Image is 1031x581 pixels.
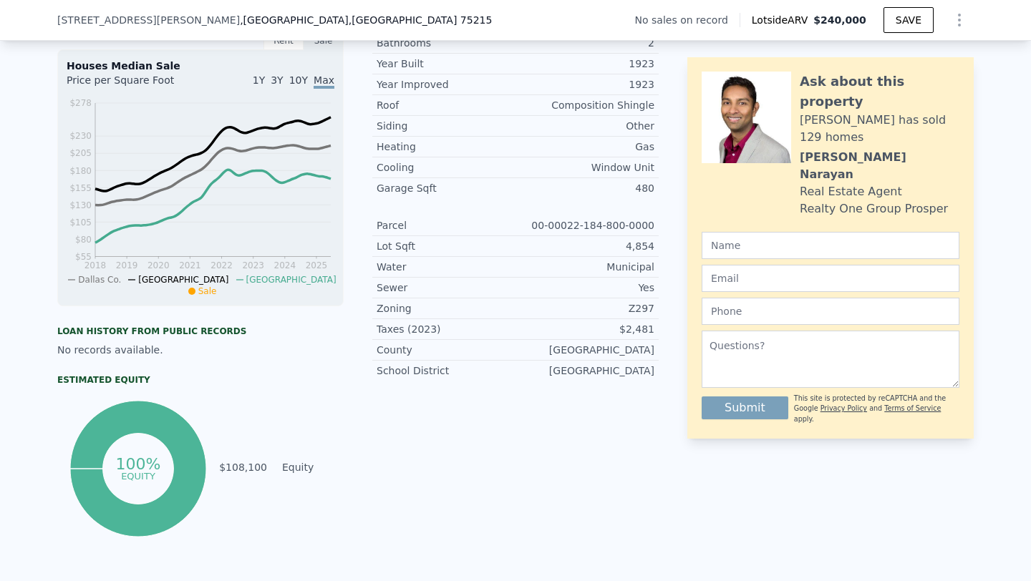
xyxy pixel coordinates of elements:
[57,374,344,386] div: Estimated Equity
[800,72,959,112] div: Ask about this property
[116,260,138,270] tspan: 2019
[57,326,344,337] div: Loan history from public records
[69,166,92,176] tspan: $180
[884,7,934,33] button: SAVE
[377,260,515,274] div: Water
[515,160,654,175] div: Window Unit
[515,322,654,336] div: $2,481
[69,98,92,108] tspan: $278
[515,218,654,233] div: 00-00022-184-800-0000
[377,239,515,253] div: Lot Sqft
[84,260,107,270] tspan: 2018
[242,260,264,270] tspan: 2023
[515,181,654,195] div: 480
[306,260,328,270] tspan: 2025
[67,59,334,73] div: Houses Median Sale
[377,57,515,71] div: Year Built
[377,343,515,357] div: County
[635,13,740,27] div: No sales on record
[271,74,283,86] span: 3Y
[515,239,654,253] div: 4,854
[702,396,788,419] button: Submit
[752,13,813,27] span: Lotside ARV
[75,235,92,245] tspan: $80
[289,74,308,86] span: 10Y
[69,183,92,193] tspan: $155
[210,260,233,270] tspan: 2022
[377,218,515,233] div: Parcel
[702,232,959,259] input: Name
[377,280,515,295] div: Sewer
[702,265,959,292] input: Email
[377,98,515,112] div: Roof
[377,301,515,316] div: Zoning
[377,322,515,336] div: Taxes (2023)
[69,131,92,141] tspan: $230
[314,74,334,89] span: Max
[515,140,654,154] div: Gas
[515,119,654,133] div: Other
[515,343,654,357] div: [GEOGRAPHIC_DATA]
[179,260,201,270] tspan: 2021
[253,74,265,86] span: 1Y
[800,112,959,146] div: [PERSON_NAME] has sold 129 homes
[702,298,959,325] input: Phone
[75,252,92,262] tspan: $55
[515,280,654,295] div: Yes
[57,343,344,357] div: No records available.
[304,31,344,50] div: Sale
[821,404,867,412] a: Privacy Policy
[884,404,941,412] a: Terms of Service
[377,160,515,175] div: Cooling
[115,455,160,473] tspan: 100%
[794,394,959,424] div: This site is protected by reCAPTCHA and the Google and apply.
[274,260,296,270] tspan: 2024
[515,301,654,316] div: Z297
[263,31,304,50] div: Rent
[69,200,92,210] tspan: $130
[138,275,228,285] span: [GEOGRAPHIC_DATA]
[67,73,200,96] div: Price per Square Foot
[813,14,866,26] span: $240,000
[198,286,217,296] span: Sale
[240,13,492,27] span: , [GEOGRAPHIC_DATA]
[377,119,515,133] div: Siding
[377,140,515,154] div: Heating
[69,148,92,158] tspan: $205
[279,459,344,475] td: Equity
[515,57,654,71] div: 1923
[246,275,337,285] span: [GEOGRAPHIC_DATA]
[78,275,121,285] span: Dallas Co.
[147,260,170,270] tspan: 2020
[377,181,515,195] div: Garage Sqft
[515,260,654,274] div: Municipal
[800,200,948,218] div: Realty One Group Prosper
[945,6,974,34] button: Show Options
[377,36,515,50] div: Bathrooms
[377,363,515,378] div: School District
[218,459,268,475] td: $108,100
[515,363,654,378] div: [GEOGRAPHIC_DATA]
[515,36,654,50] div: 2
[69,218,92,228] tspan: $105
[515,77,654,92] div: 1923
[515,98,654,112] div: Composition Shingle
[800,183,902,200] div: Real Estate Agent
[800,149,959,183] div: [PERSON_NAME] Narayan
[57,13,240,27] span: [STREET_ADDRESS][PERSON_NAME]
[121,470,155,481] tspan: equity
[377,77,515,92] div: Year Improved
[349,14,493,26] span: , [GEOGRAPHIC_DATA] 75215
